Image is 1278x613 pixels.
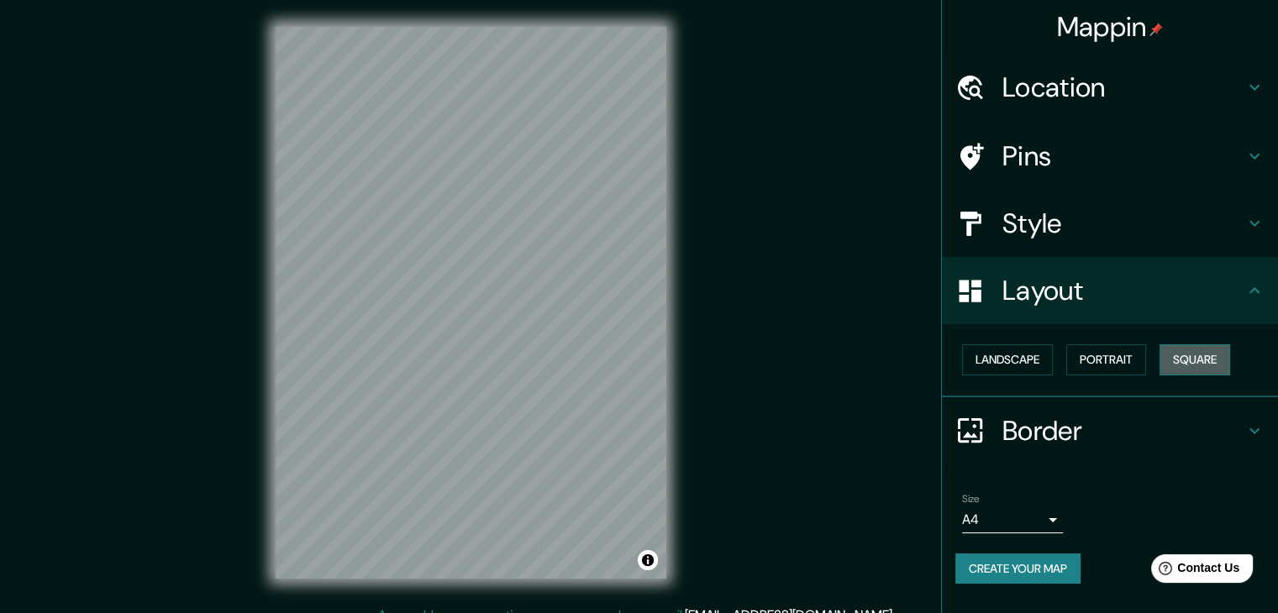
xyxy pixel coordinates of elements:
h4: Pins [1002,139,1244,173]
div: Style [942,190,1278,257]
button: Square [1160,344,1230,375]
canvas: Map [276,27,666,579]
h4: Mappin [1057,10,1164,44]
div: Layout [942,257,1278,324]
div: Location [942,54,1278,121]
button: Toggle attribution [638,550,658,570]
div: A4 [962,506,1063,533]
h4: Layout [1002,274,1244,307]
h4: Border [1002,414,1244,448]
div: Border [942,397,1278,464]
button: Portrait [1066,344,1146,375]
img: pin-icon.png [1149,23,1163,36]
button: Create your map [955,553,1081,584]
h4: Style [1002,207,1244,240]
label: Size [962,491,980,506]
h4: Location [1002,71,1244,104]
button: Landscape [962,344,1053,375]
div: Pins [942,123,1278,190]
iframe: Help widget launcher [1128,548,1260,595]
